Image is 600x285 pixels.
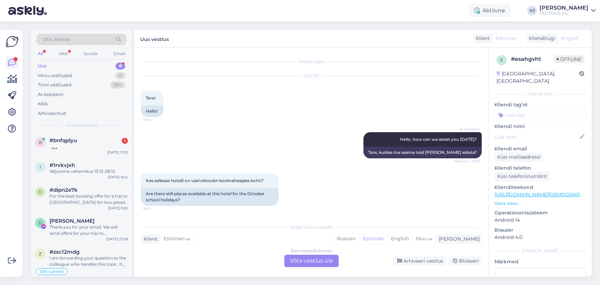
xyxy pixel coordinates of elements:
div: [PERSON_NAME] [539,5,588,11]
div: Are there still places available at this hotel for the October school holidays? [141,188,279,206]
p: Operatsioonisüsteem [494,209,586,217]
span: English [561,35,579,42]
label: Uus vestlus [140,34,169,43]
p: Märkmed [494,258,586,265]
div: [DATE] 23:26 [106,236,128,242]
div: Estonian [359,234,387,244]
p: Kliendi tag'id [494,101,586,108]
div: # esahgvht [511,55,554,63]
div: I am forwarding your question to the colleague who handles this topic. It may take some time for ... [50,255,128,267]
p: Android 14 [494,217,586,224]
span: 19:17 [143,206,169,211]
span: Kas sellesse hotelli on veel oktoobri koolivaheajaks kohti? [146,178,264,183]
span: Estonian [164,235,185,243]
span: z [39,251,42,256]
span: Hello, how can we assist you [DATE]? [400,137,477,142]
span: Sille suhtleb [40,270,64,274]
span: b [39,140,42,145]
div: [DATE] 9:20 [108,205,128,211]
div: Vestlus algas [141,59,482,65]
div: Email [112,49,127,58]
div: [DATE] 9:42 [108,175,128,180]
div: Russian [334,234,359,244]
div: [PERSON_NAME] [494,248,586,254]
span: #zsc12mdg [50,249,79,255]
div: For the best booking offer for a trip to [GEOGRAPHIC_DATA] for two people starting on [DATE] for ... [50,193,128,205]
span: Diana Lepik [50,218,95,224]
span: Nähtud ✓ 19:16 [454,159,480,164]
img: Askly Logo [6,35,19,48]
span: #dipn2e7k [50,187,78,193]
div: [DATE] [141,73,482,79]
p: Kliendi email [494,145,586,152]
div: [GEOGRAPHIC_DATA], [GEOGRAPHIC_DATA] [497,70,579,85]
span: Tere! [146,95,155,101]
div: [PERSON_NAME] [436,235,480,243]
div: Socials [82,49,99,58]
span: Offline [554,55,584,63]
div: Blokeeri [449,256,482,266]
div: Uus [38,63,47,70]
div: Tere, kuidas me saame teid [PERSON_NAME] aidata? [363,147,482,158]
div: Kliendi info [494,91,586,97]
div: Tiimi vestlused [38,82,72,88]
p: Klienditeekond [494,184,586,191]
span: #bnfqplyu [50,137,77,144]
div: Minu vestlused [38,72,72,79]
div: Web [57,49,69,58]
div: [DATE] 11:02 [107,150,128,155]
div: 99+ [110,82,125,88]
span: AI Assistent [454,127,480,132]
div: Küsi meiliaadressi [494,152,543,162]
span: 1 [40,165,41,170]
div: Küsi telefoninumbrit [494,172,550,181]
input: Lisa tag [494,110,586,120]
div: Klient [141,235,158,243]
div: Hello! [141,105,163,117]
span: Uued vestlused [66,122,98,128]
span: 19:16 [143,117,169,123]
div: Valige keel ja vastake [141,224,482,230]
span: Otsi kliente [43,36,70,43]
div: VJ [527,6,537,15]
p: Kliendi telefon [494,165,586,172]
div: Arhiveeritud [38,110,66,117]
p: Kliendi nimi [494,123,586,130]
div: 1 [122,138,128,144]
span: D [39,220,42,225]
div: [DATE] 23:20 [106,276,128,281]
input: Lisa nimi [495,133,578,141]
div: Klient [473,35,490,42]
span: #1rvkvjxh [50,162,75,168]
span: d [39,189,42,194]
div: All [36,49,44,58]
div: TEZ TOUR OÜ [539,11,588,16]
p: Vaata edasi ... [494,200,586,207]
div: 8 [116,63,125,70]
div: 0 [115,72,125,79]
div: Arhiveeri vestlus [393,256,446,266]
div: AI Assistent [38,91,63,98]
div: Kõik [38,101,48,107]
div: Võta vestlus üle [284,255,339,267]
div: Estonian to Estonian [291,248,332,254]
div: Aktiivne [469,4,511,17]
p: Android 4.0 [494,234,586,241]
span: e [500,57,503,63]
span: Muu [416,235,427,242]
div: Klienditugi [526,35,555,42]
p: Brauser [494,226,586,234]
a: [PERSON_NAME]TEZ TOUR OÜ [539,5,596,16]
span: Estonian [496,35,517,42]
div: English [387,234,412,244]
div: Väljumine vahemikus 13.12-28.12. [50,168,128,175]
div: Thank you for your email. We will send offers for your trip to [GEOGRAPHIC_DATA] to your email. I... [50,224,128,236]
